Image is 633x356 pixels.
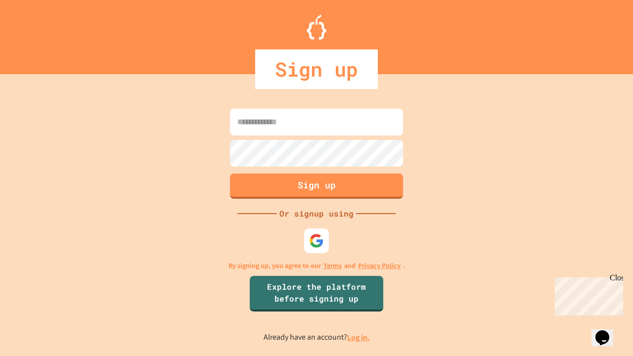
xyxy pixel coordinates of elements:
[228,261,405,271] p: By signing up, you agree to our and .
[309,233,324,248] img: google-icon.svg
[307,15,326,40] img: Logo.svg
[277,208,356,220] div: Or signup using
[255,49,378,89] div: Sign up
[347,332,370,343] a: Log in.
[323,261,342,271] a: Terms
[4,4,68,63] div: Chat with us now!Close
[250,276,383,311] a: Explore the platform before signing up
[230,174,403,199] button: Sign up
[264,331,370,344] p: Already have an account?
[358,261,401,271] a: Privacy Policy
[591,316,623,346] iframe: chat widget
[551,273,623,315] iframe: chat widget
